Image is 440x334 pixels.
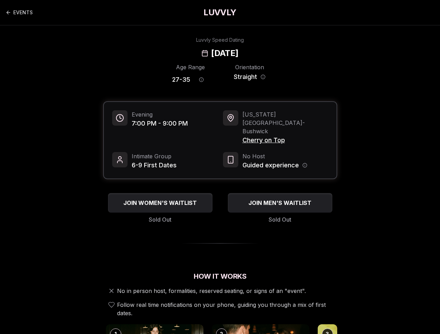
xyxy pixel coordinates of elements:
[6,6,33,19] a: Back to events
[117,301,334,317] span: Follow real time notifications on your phone, guiding you through a mix of first dates.
[103,271,337,281] h2: How It Works
[122,199,198,207] span: JOIN WOMEN'S WAITLIST
[132,119,188,128] span: 7:00 PM - 9:00 PM
[203,7,236,18] a: LUVVLY
[108,193,213,213] button: JOIN WOMEN'S WAITLIST - Sold Out
[231,63,268,71] div: Orientation
[172,75,190,85] span: 27 - 35
[242,135,328,145] span: Cherry on Top
[194,72,209,87] button: Age range information
[172,63,209,71] div: Age Range
[261,74,265,79] button: Orientation information
[117,287,306,295] span: No in person host, formalities, reserved seating, or signs of an "event".
[228,193,332,213] button: JOIN MEN'S WAITLIST - Sold Out
[234,72,257,82] span: Straight
[269,215,291,224] span: Sold Out
[211,48,238,59] h2: [DATE]
[132,110,188,119] span: Evening
[242,160,299,170] span: Guided experience
[242,110,328,135] span: [US_STATE][GEOGRAPHIC_DATA] - Bushwick
[196,37,244,43] div: Luvvly Speed Dating
[242,152,307,160] span: No Host
[132,152,177,160] span: Intimate Group
[302,163,307,168] button: Host information
[132,160,177,170] span: 6-9 First Dates
[149,215,171,224] span: Sold Out
[247,199,313,207] span: JOIN MEN'S WAITLIST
